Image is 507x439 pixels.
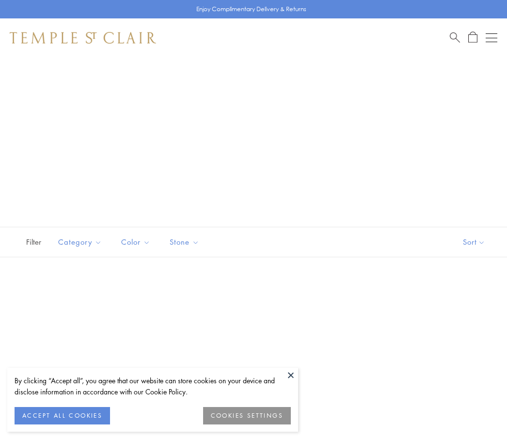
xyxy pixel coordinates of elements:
[114,231,158,253] button: Color
[53,236,109,248] span: Category
[15,407,110,424] button: ACCEPT ALL COOKIES
[15,375,291,397] div: By clicking “Accept all”, you agree that our website can store cookies on your device and disclos...
[196,4,306,14] p: Enjoy Complimentary Delivery & Returns
[165,236,206,248] span: Stone
[441,227,507,257] button: Show sort by
[10,32,156,44] img: Temple St. Clair
[203,407,291,424] button: COOKIES SETTINGS
[468,31,477,44] a: Open Shopping Bag
[486,32,497,44] button: Open navigation
[116,236,158,248] span: Color
[51,231,109,253] button: Category
[162,231,206,253] button: Stone
[450,31,460,44] a: Search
